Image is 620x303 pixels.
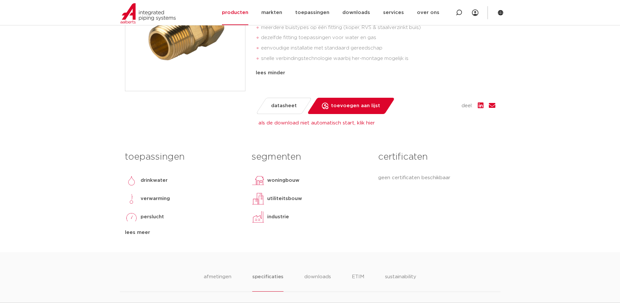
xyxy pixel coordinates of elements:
[141,177,168,184] p: drinkwater
[125,210,138,224] img: perslucht
[267,213,289,221] p: industrie
[378,151,495,164] h3: certificaten
[378,174,495,182] p: geen certificaten beschikbaar
[252,151,368,164] h3: segmenten
[385,273,416,292] li: sustainability
[331,101,380,111] span: toevoegen aan lijst
[125,192,138,205] img: verwarming
[462,102,473,110] span: deel:
[258,121,375,125] a: als de download niet automatisch start, klik hier
[267,177,299,184] p: woningbouw
[141,213,164,221] p: perslucht
[125,151,242,164] h3: toepassingen
[252,174,265,187] img: woningbouw
[252,273,283,292] li: specificaties
[352,273,364,292] li: ETIM
[304,273,331,292] li: downloads
[261,43,495,53] li: eenvoudige installatie met standaard gereedschap
[141,195,170,203] p: verwarming
[252,210,265,224] img: industrie
[125,174,138,187] img: drinkwater
[204,273,231,292] li: afmetingen
[271,101,297,111] span: datasheet
[261,53,495,64] li: snelle verbindingstechnologie waarbij her-montage mogelijk is
[255,98,312,114] a: datasheet
[252,192,265,205] img: utiliteitsbouw
[267,195,302,203] p: utiliteitsbouw
[261,33,495,43] li: dezelfde fitting toepassingen voor water en gas
[261,22,495,33] li: meerdere buistypes op één fitting (koper, RVS & staalverzinkt buis)
[256,69,495,77] div: lees minder
[125,229,242,237] div: lees meer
